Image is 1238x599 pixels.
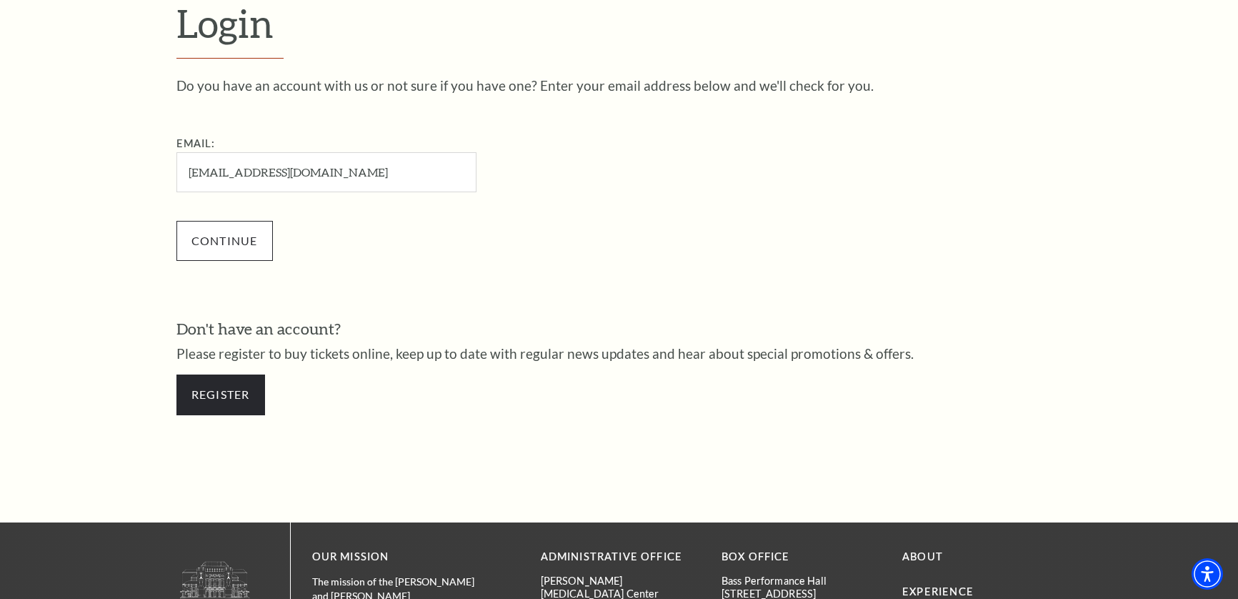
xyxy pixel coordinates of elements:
[722,575,881,587] p: Bass Performance Hall
[902,550,943,563] a: About
[176,318,1062,340] h3: Don't have an account?
[1192,558,1223,590] div: Accessibility Menu
[176,221,273,261] input: Submit button
[541,548,700,566] p: Administrative Office
[312,548,491,566] p: OUR MISSION
[902,585,974,598] a: Experience
[722,548,881,566] p: BOX OFFICE
[176,137,216,149] label: Email:
[176,347,1062,360] p: Please register to buy tickets online, keep up to date with regular news updates and hear about s...
[176,79,1062,92] p: Do you have an account with us or not sure if you have one? Enter your email address below and we...
[176,152,476,192] input: Required
[176,375,265,415] a: Register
